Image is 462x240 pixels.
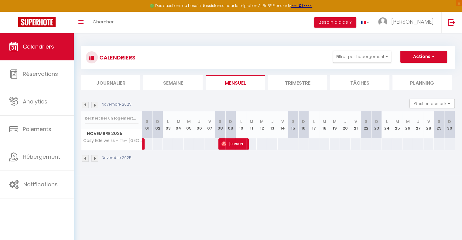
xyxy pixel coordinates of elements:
th: 01 [142,111,152,138]
th: 08 [215,111,225,138]
button: Actions [400,51,447,63]
a: [PERSON_NAME] [142,138,145,150]
abbr: V [281,119,284,124]
abbr: L [167,119,169,124]
li: Mensuel [206,75,265,90]
li: Tâches [330,75,389,90]
button: Besoin d'aide ? [314,17,356,28]
th: 30 [444,111,455,138]
th: 10 [236,111,246,138]
th: 02 [152,111,163,138]
abbr: D [448,119,451,124]
span: Cosy Edelweiss - T5- [GEOGRAPHIC_DATA] [82,138,143,143]
a: >>> ICI <<<< [291,3,312,8]
p: Novembre 2025 [102,102,132,107]
th: 16 [298,111,309,138]
button: Gestion des prix [409,99,455,108]
th: 20 [340,111,350,138]
span: Calendriers [23,43,54,50]
span: Hébergement [23,153,60,161]
abbr: S [438,119,440,124]
span: Chercher [93,19,114,25]
span: [PERSON_NAME] [391,18,434,25]
th: 23 [371,111,382,138]
th: 14 [278,111,288,138]
abbr: M [323,119,326,124]
th: 07 [204,111,215,138]
abbr: D [302,119,305,124]
abbr: V [427,119,430,124]
li: Trimestre [268,75,327,90]
abbr: S [292,119,295,124]
th: 18 [319,111,330,138]
th: 27 [413,111,423,138]
abbr: V [354,119,357,124]
p: Novembre 2025 [102,155,132,161]
abbr: M [406,119,409,124]
abbr: M [177,119,180,124]
th: 24 [382,111,392,138]
span: Paiements [23,125,51,133]
input: Rechercher un logement... [85,113,139,124]
img: Super Booking [18,17,56,27]
abbr: S [365,119,368,124]
h3: CALENDRIERS [98,51,135,64]
span: Réservations [23,70,58,78]
a: ... [PERSON_NAME] [374,12,441,33]
abbr: L [313,119,315,124]
button: Filtrer par hébergement [333,51,391,63]
abbr: M [250,119,253,124]
abbr: S [146,119,149,124]
abbr: D [375,119,378,124]
a: Chercher [88,12,118,33]
abbr: M [333,119,337,124]
abbr: J [344,119,347,124]
span: [PERSON_NAME] [221,138,245,150]
abbr: M [260,119,264,124]
th: 09 [225,111,236,138]
th: 25 [392,111,402,138]
th: 19 [330,111,340,138]
abbr: M [395,119,399,124]
th: 28 [423,111,434,138]
th: 13 [267,111,277,138]
th: 26 [402,111,413,138]
abbr: D [229,119,232,124]
th: 29 [434,111,444,138]
abbr: J [271,119,273,124]
th: 12 [257,111,267,138]
th: 21 [351,111,361,138]
th: 22 [361,111,371,138]
th: 06 [194,111,204,138]
abbr: L [240,119,242,124]
abbr: L [386,119,388,124]
th: 17 [309,111,319,138]
th: 04 [173,111,183,138]
span: Novembre 2025 [81,129,142,138]
th: 05 [184,111,194,138]
span: Analytics [23,98,47,105]
img: logout [448,19,455,26]
span: Notifications [23,181,58,188]
li: Journalier [81,75,140,90]
abbr: D [156,119,159,124]
th: 15 [288,111,298,138]
abbr: J [198,119,200,124]
abbr: S [219,119,221,124]
abbr: M [187,119,191,124]
th: 03 [163,111,173,138]
abbr: V [208,119,211,124]
li: Semaine [143,75,203,90]
li: Planning [392,75,452,90]
th: 11 [246,111,257,138]
img: ... [378,17,387,26]
abbr: J [417,119,419,124]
